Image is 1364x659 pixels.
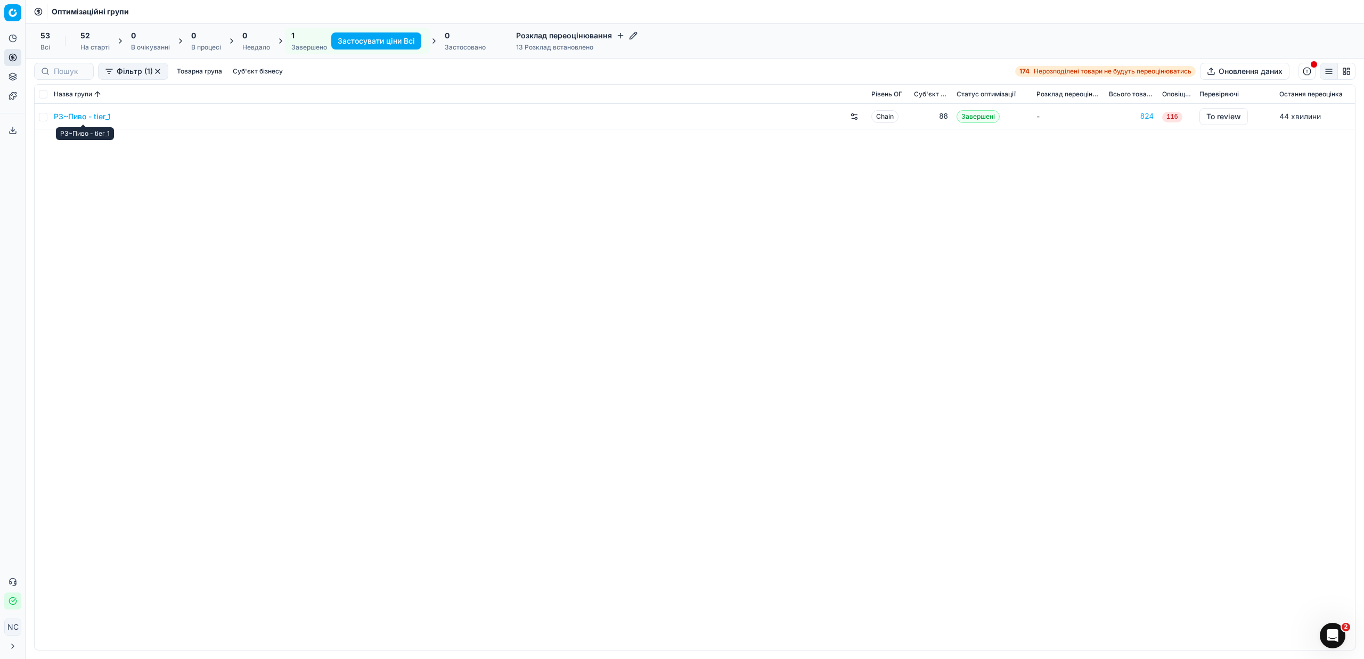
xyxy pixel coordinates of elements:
[1109,111,1154,122] a: 824
[1034,67,1191,76] span: Нерозподілені товари не будуть переоцінюватись
[1320,623,1345,648] iframe: Intercom live chat
[291,43,327,52] div: Завершено
[1200,63,1289,80] button: Оновлення даних
[1109,90,1154,98] span: Всього товарів
[1279,90,1343,98] span: Остання переоцінка
[1032,104,1105,129] td: -
[242,30,247,41] span: 0
[191,43,221,52] div: В процесі
[516,30,638,41] h4: Розклад переоцінювання
[445,43,486,52] div: Застосовано
[54,90,92,98] span: Назва групи
[5,619,21,635] span: NC
[131,43,170,52] div: В очікуванні
[914,90,948,98] span: Суб'єкт бізнесу
[957,110,1000,123] span: Завершені
[1199,90,1239,98] span: Перевіряючі
[914,111,948,122] div: 88
[516,43,638,52] div: 13 Розклад встановлено
[1162,112,1182,122] span: 116
[871,110,899,123] span: Chain
[54,66,87,77] input: Пошук
[291,30,295,41] span: 1
[92,89,103,100] button: Sorted by Назва групи ascending
[131,30,136,41] span: 0
[1279,112,1321,121] span: 44 хвилини
[445,30,450,41] span: 0
[54,111,111,122] a: P3~Пиво - tier_1
[331,32,421,50] button: Застосувати ціни Всі
[4,619,21,636] button: NC
[40,43,50,52] div: Всі
[52,6,129,17] nav: breadcrumb
[957,90,1016,98] span: Статус оптимізації
[1019,67,1030,76] strong: 174
[242,43,270,52] div: Невдало
[56,127,114,140] div: P3~Пиво - tier_1
[52,6,129,17] span: Оптимізаційні групи
[40,30,50,41] span: 53
[1162,90,1191,98] span: Оповіщення
[80,43,110,52] div: На старті
[98,63,168,80] button: Фільтр (1)
[191,30,196,41] span: 0
[1036,90,1100,98] span: Розклад переоцінювання
[80,30,90,41] span: 52
[1342,623,1350,631] span: 2
[173,65,226,78] button: Товарна група
[871,90,902,98] span: Рівень OГ
[228,65,287,78] button: Суб'єкт бізнесу
[1199,108,1248,125] button: To review
[1015,66,1196,77] a: 174Нерозподілені товари не будуть переоцінюватись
